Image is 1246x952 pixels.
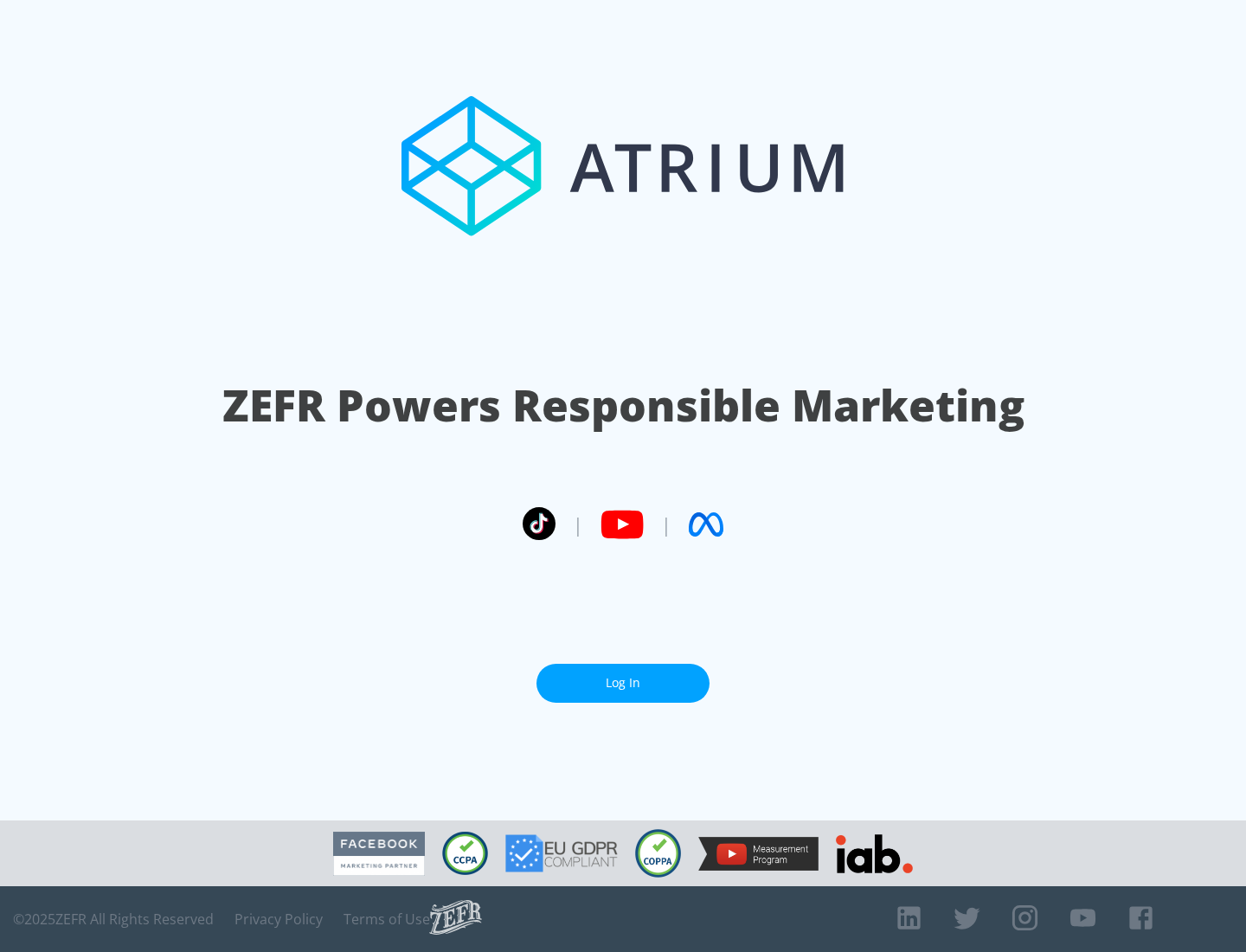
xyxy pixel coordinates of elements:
a: Log In [536,664,710,703]
span: | [661,511,671,537]
a: Terms of Use [344,910,430,928]
img: IAB [836,834,913,873]
img: YouTube Measurement Program [698,837,819,871]
h1: ZEFR Powers Responsible Marketing [222,376,1024,435]
a: Privacy Policy [234,910,323,928]
img: Facebook Marketing Partner [333,832,425,876]
img: CCPA Compliant [442,832,488,875]
img: GDPR Compliant [505,834,618,872]
span: © 2025 ZEFR All Rights Reserved [13,910,214,928]
img: COPPA Compliant [635,829,681,878]
span: | [573,511,583,537]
